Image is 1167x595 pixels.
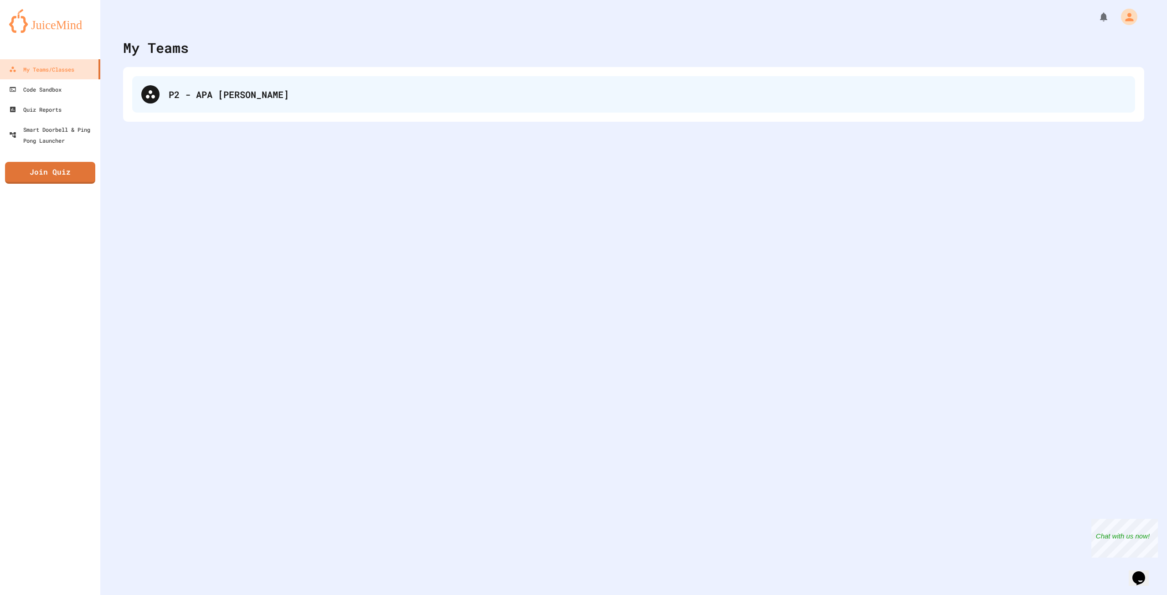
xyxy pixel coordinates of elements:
[9,104,62,115] div: Quiz Reports
[1091,519,1158,558] iframe: chat widget
[132,76,1135,113] div: P2 - APA [PERSON_NAME]
[169,88,1126,101] div: P2 - APA [PERSON_NAME]
[9,9,91,33] img: logo-orange.svg
[9,84,62,95] div: Code Sandbox
[1081,9,1111,25] div: My Notifications
[9,124,97,146] div: Smart Doorbell & Ping Pong Launcher
[1129,559,1158,586] iframe: chat widget
[5,162,95,184] a: Join Quiz
[9,64,74,75] div: My Teams/Classes
[123,37,189,58] div: My Teams
[1111,6,1140,27] div: My Account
